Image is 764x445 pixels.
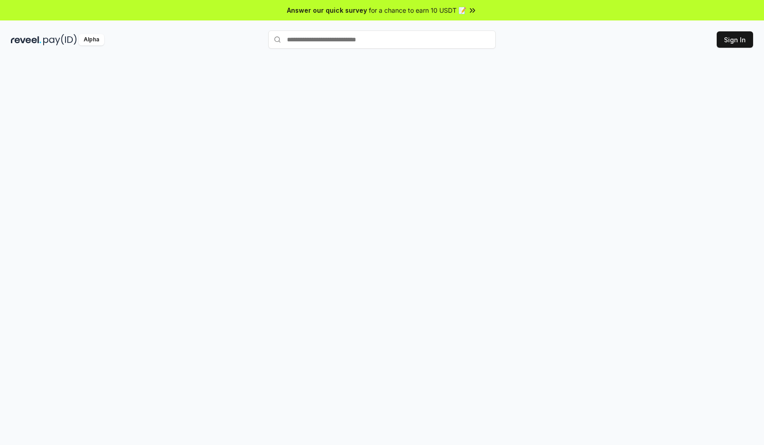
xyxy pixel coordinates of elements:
[79,34,104,45] div: Alpha
[11,34,41,45] img: reveel_dark
[287,5,367,15] span: Answer our quick survey
[717,31,753,48] button: Sign In
[43,34,77,45] img: pay_id
[369,5,466,15] span: for a chance to earn 10 USDT 📝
